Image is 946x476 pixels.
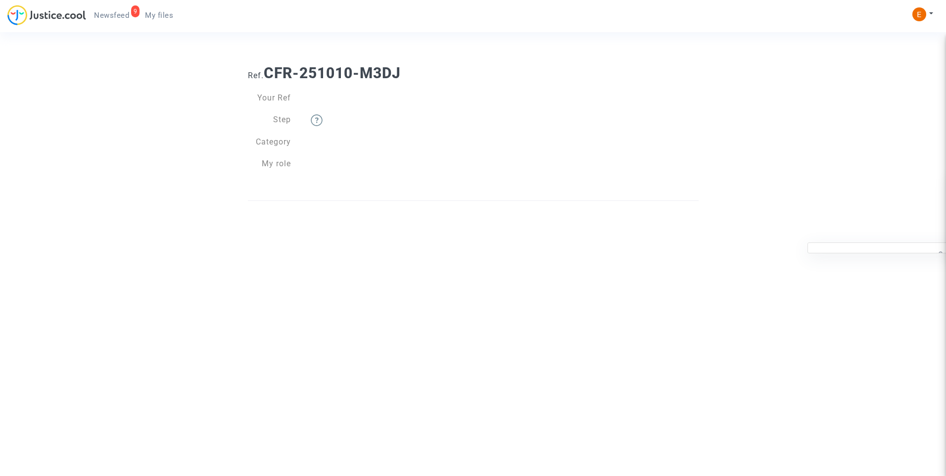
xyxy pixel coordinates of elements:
div: 9 [131,5,140,17]
div: Step [240,114,299,126]
div: Category [240,136,299,148]
img: help.svg [311,114,323,126]
a: 9Newsfeed [86,8,137,23]
a: My files [137,8,181,23]
img: jc-logo.svg [7,5,86,25]
span: Ref. [248,71,264,80]
span: Newsfeed [94,11,129,20]
b: CFR-251010-M3DJ [264,64,401,82]
img: ACg8ocIeiFvHKe4dA5oeRFd_CiCnuxWUEc1A2wYhRJE3TTWt=s96-c [912,7,926,21]
span: My files [145,11,173,20]
div: Your Ref [240,92,299,104]
div: My role [240,158,299,170]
